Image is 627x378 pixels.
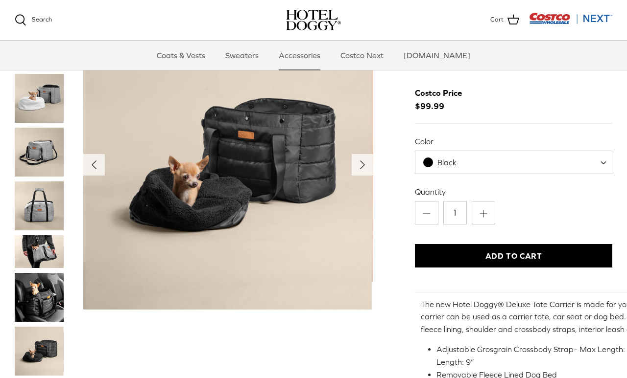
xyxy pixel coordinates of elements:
a: Thumbnail Link [15,235,64,268]
img: hoteldoggycom [286,10,341,30]
a: Thumbnail Link [15,327,64,376]
a: [DOMAIN_NAME] [395,41,479,70]
label: Quantity [415,186,612,197]
a: Search [15,14,52,26]
h1: Hotel Doggy Deluxe Tote Carrier [415,20,612,75]
a: Thumbnail Link [15,273,64,322]
span: Black [437,158,457,167]
button: Previous [83,154,105,176]
a: Visit Costco Next [529,19,612,26]
a: Accessories [270,41,329,70]
span: Search [32,16,52,23]
a: Thumbnail Link [15,181,64,230]
a: Sweaters [217,41,267,70]
label: Color [415,136,612,147]
div: Costco Price [415,87,462,100]
a: Costco Next [332,41,392,70]
img: Costco Next [529,12,612,24]
span: Black [415,157,476,168]
a: Thumbnail Link [15,74,64,123]
button: Next [352,154,373,176]
a: Cart [490,14,519,26]
button: Add to Cart [415,244,612,267]
a: Coats & Vests [148,41,214,70]
a: Thumbnail Link [15,128,64,177]
span: $99.99 [415,87,472,113]
span: Black [415,151,612,174]
a: Show Gallery [83,20,373,310]
a: hoteldoggy.com hoteldoggycom [286,10,341,30]
input: Quantity [443,201,467,224]
span: Cart [490,15,504,25]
